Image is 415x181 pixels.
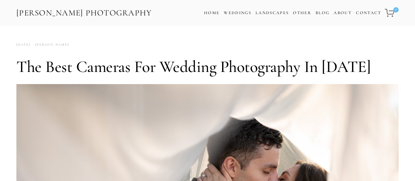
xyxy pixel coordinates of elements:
[16,40,31,49] time: [DATE]
[356,8,381,18] a: Contact
[16,57,399,77] h1: The Best Cameras for Wedding Photography in [DATE]
[384,5,399,21] a: 0 items in cart
[224,10,251,15] a: Weddings
[334,8,352,18] a: About
[204,8,219,18] a: Home
[16,6,153,20] a: [PERSON_NAME] Photography
[31,40,69,49] a: [PERSON_NAME]
[256,10,289,15] a: Landscapes
[293,10,311,15] a: Other
[316,8,329,18] a: Blog
[393,7,399,12] span: 0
